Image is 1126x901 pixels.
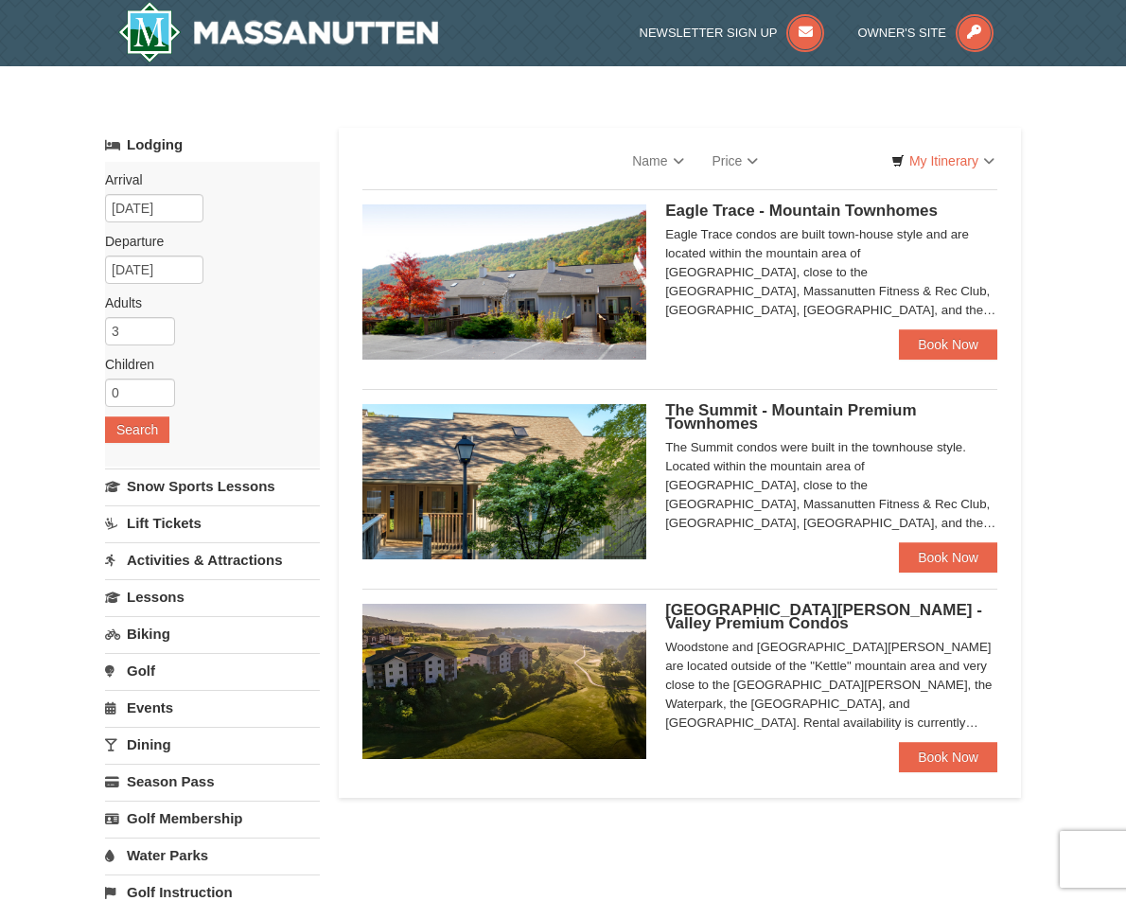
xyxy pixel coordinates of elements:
a: Book Now [899,542,997,573]
span: Eagle Trace - Mountain Townhomes [665,202,938,220]
div: Eagle Trace condos are built town-house style and are located within the mountain area of [GEOGRA... [665,225,997,320]
a: Lodging [105,128,320,162]
a: Lessons [105,579,320,614]
a: Book Now [899,742,997,772]
label: Children [105,355,306,374]
img: 19219034-1-0eee7e00.jpg [362,404,646,559]
label: Arrival [105,170,306,189]
span: Newsletter Sign Up [640,26,778,40]
a: Newsletter Sign Up [640,26,825,40]
a: Dining [105,727,320,762]
a: Biking [105,616,320,651]
a: Name [618,142,697,180]
span: Owner's Site [857,26,946,40]
label: Adults [105,293,306,312]
span: [GEOGRAPHIC_DATA][PERSON_NAME] - Valley Premium Condos [665,601,982,632]
img: 19219041-4-ec11c166.jpg [362,604,646,759]
a: Snow Sports Lessons [105,468,320,503]
a: My Itinerary [879,147,1007,175]
a: Season Pass [105,764,320,799]
a: Owner's Site [857,26,994,40]
img: 19218983-1-9b289e55.jpg [362,204,646,360]
a: Activities & Attractions [105,542,320,577]
a: Golf Membership [105,801,320,836]
a: Book Now [899,329,997,360]
img: Massanutten Resort Logo [118,2,438,62]
label: Departure [105,232,306,251]
a: Events [105,690,320,725]
div: The Summit condos were built in the townhouse style. Located within the mountain area of [GEOGRAP... [665,438,997,533]
a: Water Parks [105,838,320,873]
span: The Summit - Mountain Premium Townhomes [665,401,916,433]
a: Massanutten Resort [118,2,438,62]
button: Search [105,416,169,443]
a: Price [698,142,773,180]
a: Golf [105,653,320,688]
div: Woodstone and [GEOGRAPHIC_DATA][PERSON_NAME] are located outside of the "Kettle" mountain area an... [665,638,997,733]
a: Lift Tickets [105,505,320,540]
